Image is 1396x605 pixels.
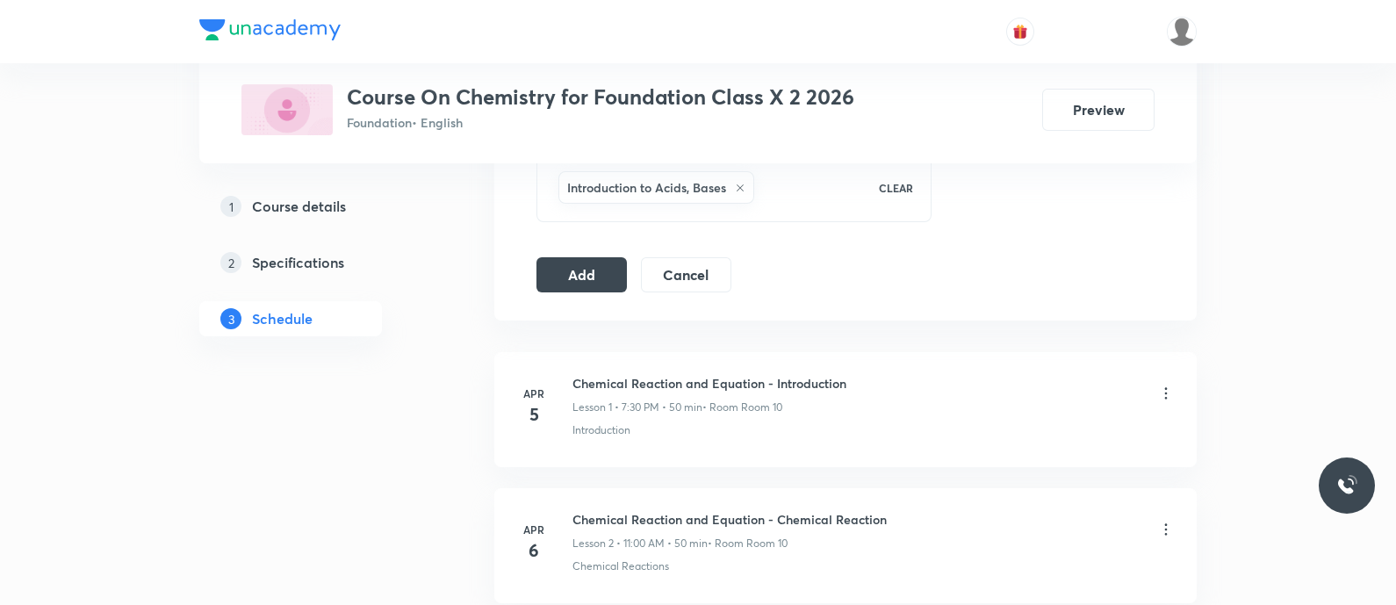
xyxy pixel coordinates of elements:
[536,257,627,292] button: Add
[347,84,854,110] h3: Course On Chemistry for Foundation Class X 2 2026
[199,19,341,45] a: Company Logo
[347,113,854,132] p: Foundation • English
[572,400,702,415] p: Lesson 1 • 7:30 PM • 50 min
[708,536,788,551] p: • Room Room 10
[199,189,438,224] a: 1Course details
[572,422,630,438] p: Introduction
[1006,18,1034,46] button: avatar
[1167,17,1197,47] img: P Antony
[252,308,313,329] h5: Schedule
[567,178,726,197] h6: Introduction to Acids, Bases
[241,84,333,135] img: 2ABF072F-ED50-4947-8570-7BD2349950D1_plus.png
[516,522,551,537] h6: Apr
[572,510,887,529] h6: Chemical Reaction and Equation - Chemical Reaction
[702,400,782,415] p: • Room Room 10
[1042,89,1155,131] button: Preview
[220,252,241,273] p: 2
[641,257,731,292] button: Cancel
[199,19,341,40] img: Company Logo
[879,180,913,196] p: CLEAR
[1336,475,1357,496] img: ttu
[1012,24,1028,40] img: avatar
[252,196,346,217] h5: Course details
[252,252,344,273] h5: Specifications
[220,196,241,217] p: 1
[572,558,669,574] p: Chemical Reactions
[572,536,708,551] p: Lesson 2 • 11:00 AM • 50 min
[516,401,551,428] h4: 5
[199,245,438,280] a: 2Specifications
[572,374,846,393] h6: Chemical Reaction and Equation - Introduction
[516,537,551,564] h4: 6
[516,385,551,401] h6: Apr
[220,308,241,329] p: 3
